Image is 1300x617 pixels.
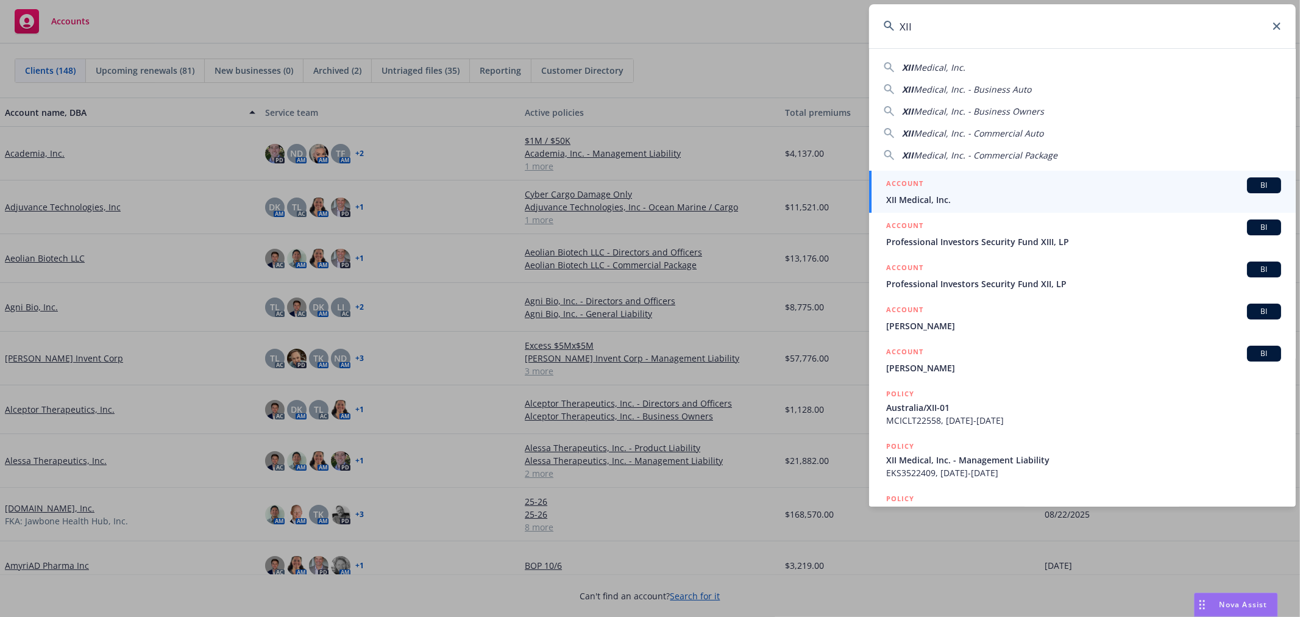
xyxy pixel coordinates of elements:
h5: POLICY [886,388,914,400]
span: XII Medical, Inc. [886,193,1281,206]
span: [PERSON_NAME] [886,319,1281,332]
span: Professional Investors Security Fund XIII, LP [886,235,1281,248]
span: BI [1252,348,1276,359]
span: Professional Investors Security Fund XII, LP [886,277,1281,290]
span: Medical, Inc. - Business Owners [914,105,1044,117]
span: Australia/XII-01 [886,401,1281,414]
a: ACCOUNTBI[PERSON_NAME] [869,297,1296,339]
button: Nova Assist [1194,593,1278,617]
span: XII [902,105,914,117]
h5: ACCOUNT [886,219,923,234]
h5: ACCOUNT [886,304,923,318]
span: BI [1252,222,1276,233]
span: BI [1252,180,1276,191]
span: XII Medical, Inc. - Management Liability [886,506,1281,519]
span: EKS3522409, [DATE]-[DATE] [886,466,1281,479]
h5: ACCOUNT [886,177,923,192]
span: BI [1252,306,1276,317]
a: ACCOUNTBIXII Medical, Inc. [869,171,1296,213]
span: Medical, Inc. - Business Auto [914,84,1031,95]
a: POLICYXII Medical, Inc. - Management LiabilityEKS3522409, [DATE]-[DATE] [869,433,1296,486]
span: Medical, Inc. - Commercial Auto [914,127,1043,139]
input: Search... [869,4,1296,48]
a: POLICYAustralia/XII-01MCICLT22558, [DATE]-[DATE] [869,381,1296,433]
span: XII [902,127,914,139]
span: BI [1252,264,1276,275]
h5: ACCOUNT [886,346,923,360]
a: ACCOUNTBIProfessional Investors Security Fund XII, LP [869,255,1296,297]
span: [PERSON_NAME] [886,362,1281,374]
a: ACCOUNTBIProfessional Investors Security Fund XIII, LP [869,213,1296,255]
h5: POLICY [886,440,914,452]
span: XII [902,84,914,95]
span: Medical, Inc. - Commercial Package [914,149,1057,161]
span: XII Medical, Inc. - Management Liability [886,454,1281,466]
a: ACCOUNTBI[PERSON_NAME] [869,339,1296,381]
span: Medical, Inc. [914,62,965,73]
span: XII [902,62,914,73]
span: MCICLT22558, [DATE]-[DATE] [886,414,1281,427]
span: Nova Assist [1220,599,1268,610]
span: XII [902,149,914,161]
h5: ACCOUNT [886,262,923,276]
div: Drag to move [1195,593,1210,616]
h5: POLICY [886,493,914,505]
a: POLICYXII Medical, Inc. - Management Liability [869,486,1296,538]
